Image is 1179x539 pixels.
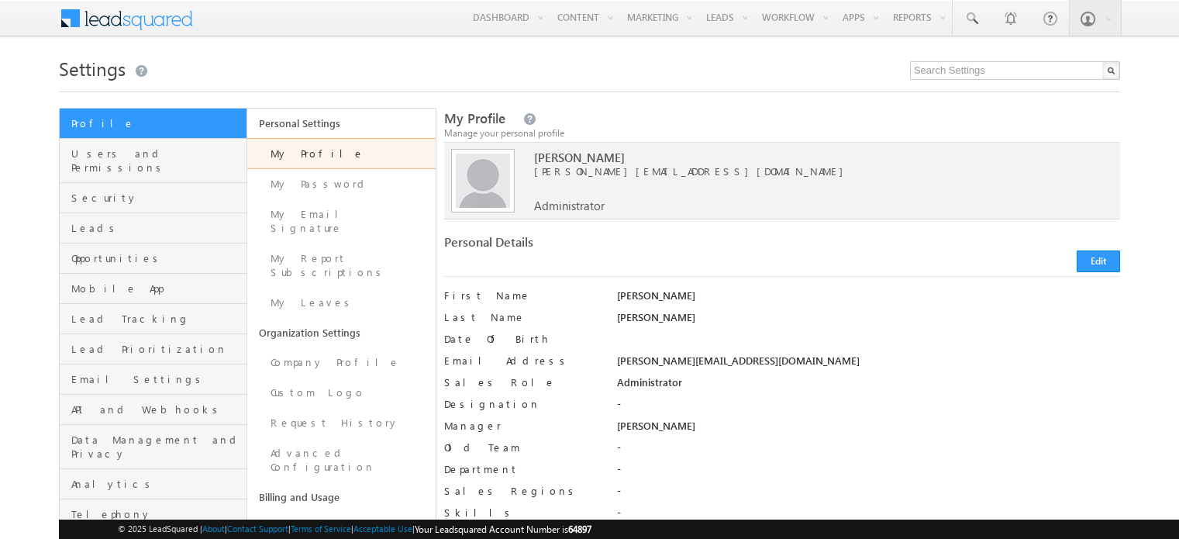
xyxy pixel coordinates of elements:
[444,484,600,498] label: Sales Regions
[71,221,243,235] span: Leads
[247,378,435,408] a: Custom Logo
[118,522,591,537] span: © 2025 LeadSquared | | | | |
[71,433,243,461] span: Data Management and Privacy
[534,150,1075,164] span: [PERSON_NAME]
[444,235,774,257] div: Personal Details
[617,419,1120,441] div: [PERSON_NAME]
[60,244,246,274] a: Opportunities
[227,523,288,534] a: Contact Support
[444,126,1120,140] div: Manage your personal profile
[202,523,225,534] a: About
[353,523,412,534] a: Acceptable Use
[247,408,435,438] a: Request History
[444,441,600,454] label: Old Team
[71,191,243,205] span: Security
[617,289,1120,310] div: [PERSON_NAME]
[247,109,435,138] a: Personal Settings
[60,365,246,395] a: Email Settings
[247,482,435,512] a: Billing and Usage
[444,506,600,520] label: Skills
[247,169,435,199] a: My Password
[617,441,1120,462] div: -
[60,334,246,365] a: Lead Prioritization
[60,213,246,244] a: Leads
[60,499,246,530] a: Telephony
[534,164,1075,178] span: [PERSON_NAME][EMAIL_ADDRESS][DOMAIN_NAME]
[291,523,351,534] a: Terms of Service
[617,462,1120,484] div: -
[247,438,435,482] a: Advanced Configuration
[617,310,1120,332] div: [PERSON_NAME]
[444,289,600,302] label: First Name
[60,425,246,469] a: Data Management and Privacy
[444,332,600,346] label: Date Of Birth
[247,244,435,288] a: My Report Subscriptions
[60,395,246,425] a: API and Webhooks
[617,397,1120,419] div: -
[534,199,605,212] span: Administrator
[247,318,435,347] a: Organization Settings
[415,523,591,535] span: Your Leadsquared Account Number is
[910,61,1120,80] input: Search Settings
[59,56,126,81] span: Settings
[71,147,243,174] span: Users and Permissions
[617,506,1120,527] div: -
[71,251,243,265] span: Opportunities
[60,109,246,139] a: Profile
[247,347,435,378] a: Company Profile
[60,183,246,213] a: Security
[60,139,246,183] a: Users and Permissions
[568,523,591,535] span: 64897
[444,109,505,127] span: My Profile
[444,462,600,476] label: Department
[247,288,435,318] a: My Leaves
[71,116,243,130] span: Profile
[71,312,243,326] span: Lead Tracking
[444,310,600,324] label: Last Name
[71,342,243,356] span: Lead Prioritization
[247,138,435,169] a: My Profile
[60,274,246,304] a: Mobile App
[60,304,246,334] a: Lead Tracking
[617,375,1120,397] div: Administrator
[444,419,600,433] label: Manager
[617,354,1120,375] div: [PERSON_NAME][EMAIL_ADDRESS][DOMAIN_NAME]
[617,484,1120,506] div: -
[71,372,243,386] span: Email Settings
[60,469,246,499] a: Analytics
[444,397,600,411] label: Designation
[247,199,435,244] a: My Email Signature
[71,507,243,521] span: Telephony
[444,354,600,368] label: Email Address
[71,282,243,295] span: Mobile App
[1077,250,1120,272] button: Edit
[71,477,243,491] span: Analytics
[444,375,600,389] label: Sales Role
[71,403,243,416] span: API and Webhooks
